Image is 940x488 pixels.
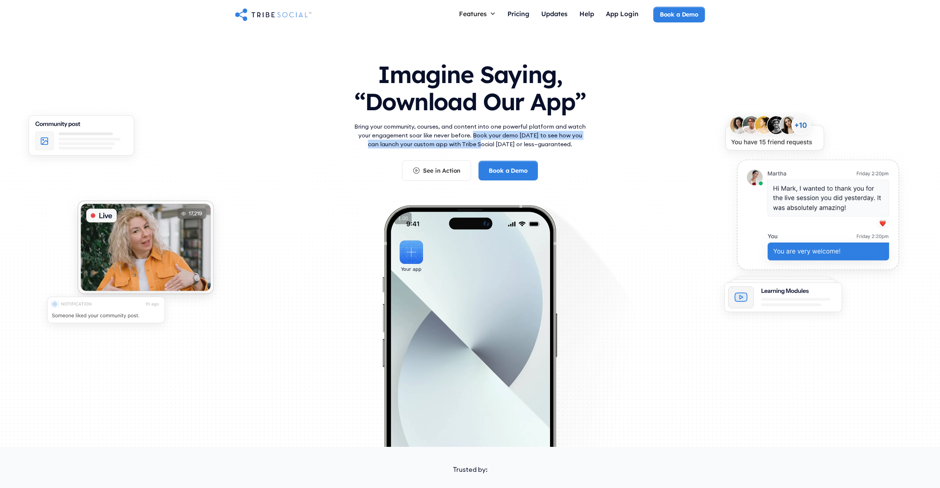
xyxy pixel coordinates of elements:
[401,265,421,273] div: Your app
[579,10,594,18] div: Help
[713,107,836,165] img: An illustration of New friends requests
[502,7,535,22] a: Pricing
[724,150,912,286] img: An illustration of chat
[606,10,639,18] div: App Login
[653,7,705,22] a: Book a Demo
[352,54,587,119] h1: Imagine Saying, “Download Our App”
[574,7,600,22] a: Help
[507,10,529,18] div: Pricing
[402,160,471,181] a: See in Action
[478,161,538,180] a: Book a Demo
[459,10,487,18] div: Features
[423,166,460,175] div: See in Action
[453,7,502,21] div: Features
[235,7,311,22] a: home
[715,271,852,324] img: An illustration of Learning Modules
[66,192,225,309] img: An illustration of Live video
[600,7,644,22] a: App Login
[19,108,144,168] img: An illustration of Community Feed
[235,464,705,474] div: Trusted by:
[541,10,568,18] div: Updates
[37,290,175,335] img: An illustration of push notification
[535,7,574,22] a: Updates
[352,122,587,148] p: Bring your community, courses, and content into one powerful platform and watch your engagement s...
